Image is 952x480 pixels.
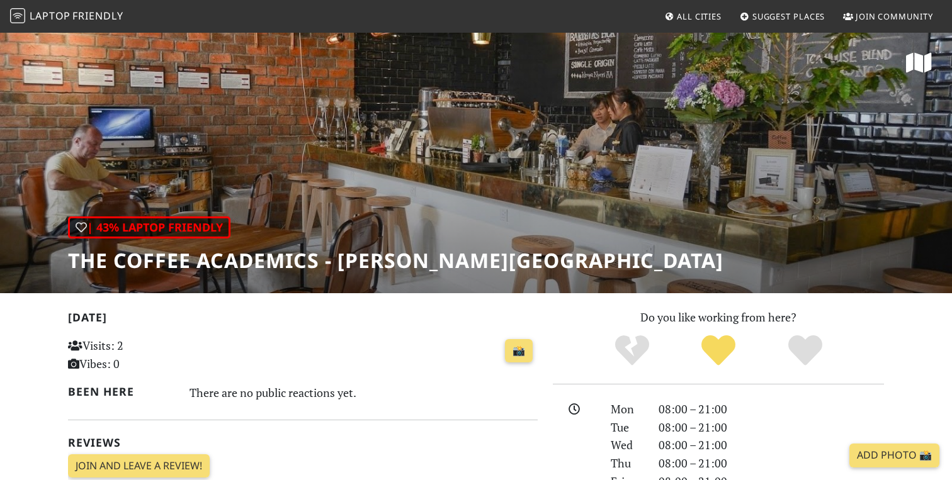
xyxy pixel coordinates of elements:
[603,418,651,437] div: Tue
[68,436,538,449] h2: Reviews
[603,436,651,454] div: Wed
[603,454,651,472] div: Thu
[68,454,210,478] a: Join and leave a review!
[849,444,939,467] a: Add Photo 📸
[68,216,230,238] div: | 43% Laptop Friendly
[30,9,71,23] span: Laptop
[752,11,825,22] span: Suggest Places
[735,5,830,28] a: Suggest Places
[72,9,123,23] span: Friendly
[856,11,933,22] span: Join Community
[651,400,892,418] div: 08:00 – 21:00
[68,385,174,398] h2: Been here
[68,311,538,329] h2: [DATE]
[651,454,892,472] div: 08:00 – 21:00
[553,308,884,327] p: Do you like working from here?
[68,337,215,373] p: Visits: 2 Vibes: 0
[10,8,25,23] img: LaptopFriendly
[10,6,123,28] a: LaptopFriendly LaptopFriendly
[838,5,938,28] a: Join Community
[677,11,722,22] span: All Cities
[505,339,533,363] a: 📸
[190,382,538,403] div: There are no public reactions yet.
[651,418,892,437] div: 08:00 – 21:00
[659,5,727,28] a: All Cities
[589,333,676,368] div: No
[68,248,723,272] h1: The Coffee Academics - [PERSON_NAME][GEOGRAPHIC_DATA]
[603,400,651,418] div: Mon
[675,333,762,368] div: Yes
[762,333,849,368] div: Definitely!
[651,436,892,454] div: 08:00 – 21:00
